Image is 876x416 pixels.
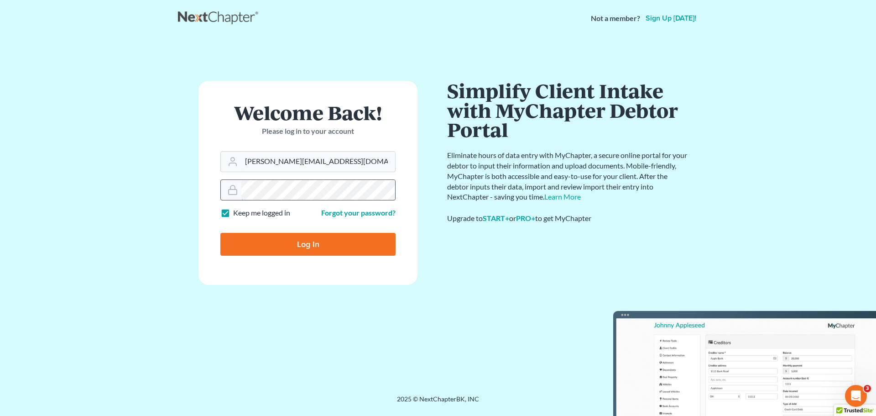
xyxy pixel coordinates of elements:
[241,152,395,172] input: Email Address
[220,126,396,137] p: Please log in to your account
[591,13,640,24] strong: Not a member?
[516,214,535,222] a: PRO+
[220,233,396,256] input: Log In
[233,208,290,218] label: Keep me logged in
[178,395,698,411] div: 2025 © NextChapterBK, INC
[447,150,689,202] p: Eliminate hours of data entry with MyChapter, a secure online portal for your debtor to input the...
[447,81,689,139] h1: Simplify Client Intake with MyChapter Debtor Portal
[845,385,867,407] iframe: Intercom live chat
[220,103,396,122] h1: Welcome Back!
[447,213,689,224] div: Upgrade to or to get MyChapter
[644,15,698,22] a: Sign up [DATE]!
[321,208,396,217] a: Forgot your password?
[864,385,871,392] span: 3
[544,192,581,201] a: Learn More
[483,214,509,222] a: START+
